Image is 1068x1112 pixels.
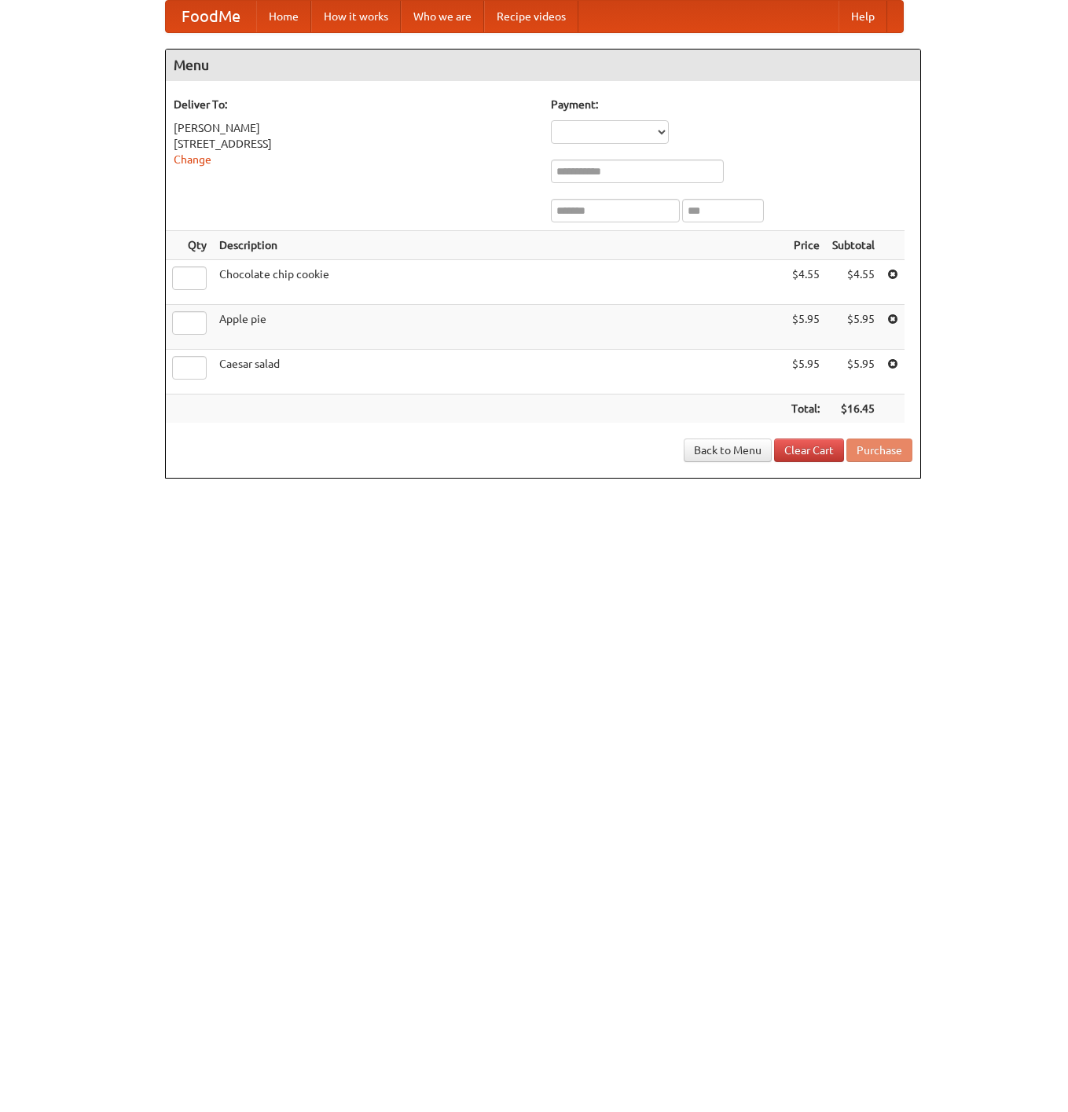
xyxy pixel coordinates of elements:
[684,439,772,462] a: Back to Menu
[774,439,844,462] a: Clear Cart
[826,395,881,424] th: $16.45
[256,1,311,32] a: Home
[166,1,256,32] a: FoodMe
[213,305,785,350] td: Apple pie
[826,350,881,395] td: $5.95
[213,231,785,260] th: Description
[166,231,213,260] th: Qty
[826,231,881,260] th: Subtotal
[174,97,535,112] h5: Deliver To:
[401,1,484,32] a: Who we are
[846,439,912,462] button: Purchase
[826,305,881,350] td: $5.95
[174,120,535,136] div: [PERSON_NAME]
[166,50,920,81] h4: Menu
[785,350,826,395] td: $5.95
[785,395,826,424] th: Total:
[484,1,578,32] a: Recipe videos
[213,260,785,305] td: Chocolate chip cookie
[785,260,826,305] td: $4.55
[174,153,211,166] a: Change
[311,1,401,32] a: How it works
[785,305,826,350] td: $5.95
[785,231,826,260] th: Price
[839,1,887,32] a: Help
[174,136,535,152] div: [STREET_ADDRESS]
[551,97,912,112] h5: Payment:
[826,260,881,305] td: $4.55
[213,350,785,395] td: Caesar salad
